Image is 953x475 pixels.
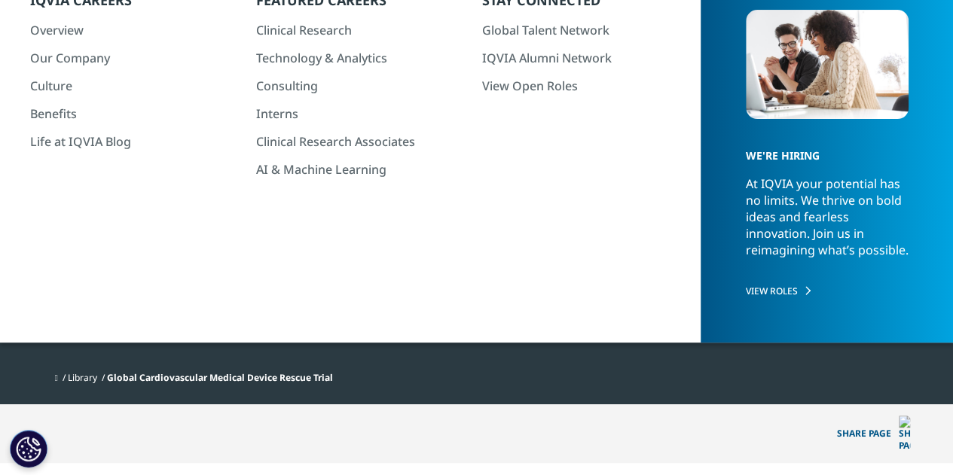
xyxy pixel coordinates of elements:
[256,22,467,38] a: Clinical Research
[256,105,467,122] a: Interns
[482,78,693,94] a: View Open Roles
[107,371,333,384] span: Global Cardiovascular Medical Device Rescue Trial
[10,430,47,467] button: Cookie Settings
[30,22,241,38] a: Overview
[826,404,921,463] button: Share PAGEShare PAGE
[256,78,467,94] a: Consulting
[256,50,467,66] a: Technology & Analytics
[482,22,693,38] a: Global Talent Network
[746,175,909,272] p: At IQVIA your potential has no limits. We thrive on bold ideas and fearless innovation. Join us i...
[30,105,241,122] a: Benefits
[256,161,467,178] a: AI & Machine Learning
[30,78,241,94] a: Culture
[826,404,921,463] p: Share PAGE
[256,133,467,150] a: Clinical Research Associates
[899,416,910,452] img: Share PAGE
[746,285,909,297] a: VIEW ROLES
[746,123,901,175] h5: WE'RE HIRING
[30,133,241,150] a: Life at IQVIA Blog
[482,50,693,66] a: IQVIA Alumni Network
[68,371,97,384] a: Library
[30,50,241,66] a: Our Company
[746,10,909,119] img: 2213_cheerful-young-colleagues-using-laptop.jpg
